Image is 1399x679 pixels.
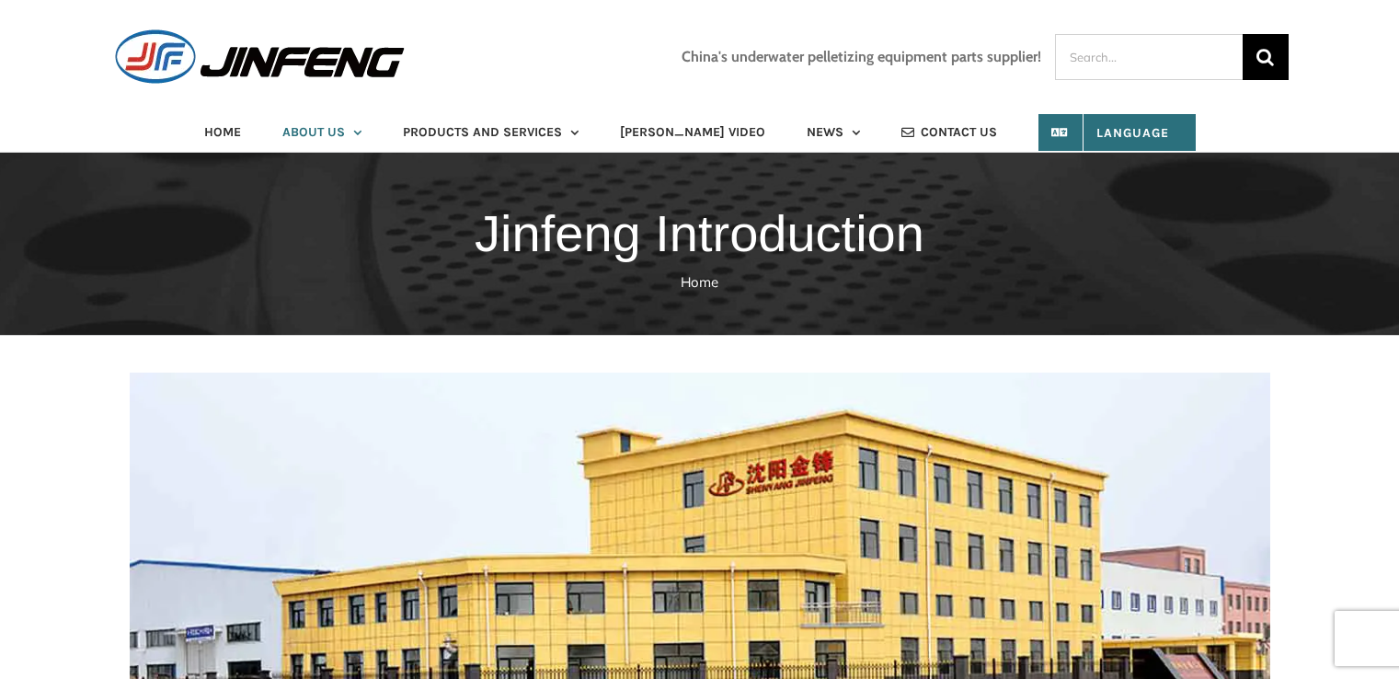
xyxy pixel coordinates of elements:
a: [PERSON_NAME] VIDEO [620,114,765,151]
a: PRODUCTS AND SERVICES [403,114,579,151]
span: Language [1065,125,1169,141]
a: ABOUT US [282,114,361,151]
picture: ky-7 [130,370,1270,393]
span: HOME [204,126,241,139]
a: HOME [204,114,241,151]
h3: China's underwater pelletizing equipment parts supplier! [682,49,1041,65]
span: [PERSON_NAME] VIDEO [620,126,765,139]
nav: Main Menu [111,114,1289,151]
a: NEWS [807,114,860,151]
span: CONTACT US [921,126,997,139]
span: ABOUT US [282,126,345,139]
a: CONTACT US [901,114,997,151]
h1: Jinfeng Introduction [28,195,1371,272]
span: PRODUCTS AND SERVICES [403,126,562,139]
nav: Breadcrumb [28,272,1371,293]
input: Search... [1055,34,1243,80]
img: JINFENG Logo [111,28,408,86]
span: NEWS [807,126,843,139]
input: Search [1243,34,1289,80]
a: Home [681,273,718,291]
